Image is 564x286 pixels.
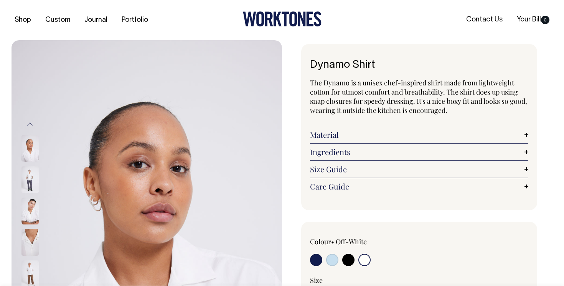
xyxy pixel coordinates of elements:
div: Size [310,276,528,285]
label: Off-White [336,237,367,246]
span: The Dynamo is a unisex chef-inspired shirt made from lightweight cotton for utmost comfort and br... [310,78,527,115]
a: Ingredients [310,147,528,157]
img: off-white [21,135,39,162]
a: Shop [12,14,34,26]
a: Material [310,130,528,139]
a: Contact Us [463,13,506,26]
a: Portfolio [119,14,151,26]
img: off-white [21,167,39,193]
a: Custom [42,14,73,26]
a: Your Bill0 [514,13,552,26]
span: 0 [541,16,549,24]
div: Colour [310,237,397,246]
img: off-white [21,198,39,225]
a: Journal [81,14,110,26]
span: • [331,237,334,246]
h1: Dynamo Shirt [310,59,528,71]
a: Care Guide [310,182,528,191]
img: off-white [21,229,39,256]
a: Size Guide [310,165,528,174]
button: Previous [24,116,36,133]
